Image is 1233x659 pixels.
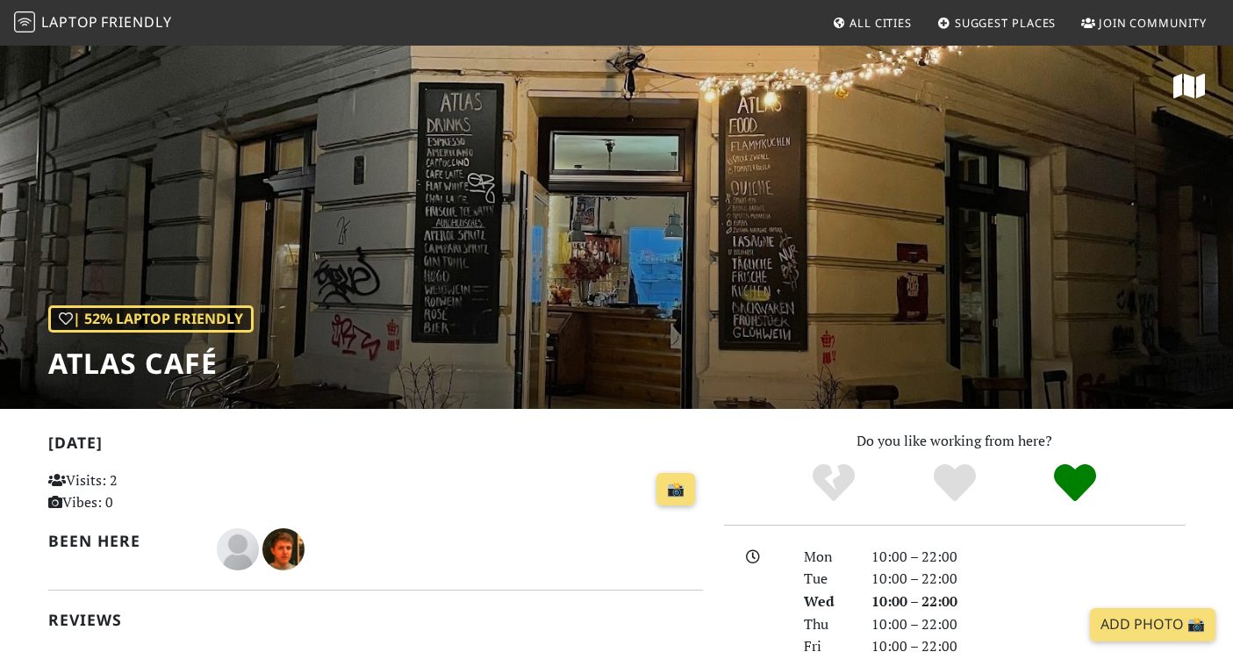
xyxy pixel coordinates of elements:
h2: [DATE] [48,433,703,459]
a: Join Community [1074,7,1214,39]
div: 10:00 – 22:00 [861,546,1196,569]
div: 10:00 – 22:00 [861,568,1196,591]
div: Definitely! [1014,462,1136,505]
img: LaptopFriendly [14,11,35,32]
div: 10:00 – 22:00 [861,591,1196,613]
img: blank-535327c66bd565773addf3077783bbfce4b00ec00e9fd257753287c682c7fa38.png [217,528,259,570]
span: Laptop [41,12,98,32]
p: Visits: 2 Vibes: 0 [48,469,253,514]
h1: Atlas Café [48,347,254,380]
div: Thu [793,613,860,636]
div: 10:00 – 22:00 [861,635,1196,658]
div: Mon [793,546,860,569]
a: Add Photo 📸 [1090,608,1215,641]
div: | 52% Laptop Friendly [48,305,254,333]
a: 📸 [656,473,695,506]
div: No [773,462,894,505]
a: Suggest Places [930,7,1064,39]
h2: Reviews [48,611,703,629]
span: Suggest Places [955,15,1057,31]
div: Yes [894,462,1015,505]
a: All Cities [825,7,919,39]
div: Fri [793,635,860,658]
a: LaptopFriendly LaptopFriendly [14,8,172,39]
span: Friendly [101,12,171,32]
div: Tue [793,568,860,591]
span: Join Community [1099,15,1207,31]
span: All Cities [849,15,912,31]
div: Wed [793,591,860,613]
span: Tom Chambers [262,538,305,557]
span: Tofu [217,538,262,557]
p: Do you like working from here? [724,430,1186,453]
h2: Been here [48,532,197,550]
img: 3149-tom.jpg [262,528,305,570]
div: 10:00 – 22:00 [861,613,1196,636]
